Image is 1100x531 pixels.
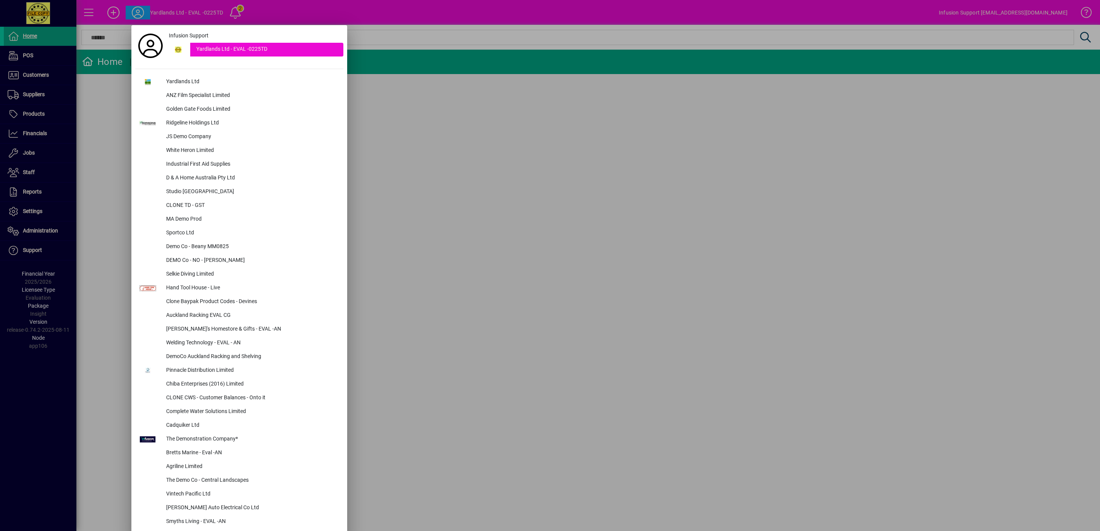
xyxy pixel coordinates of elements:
[135,185,343,199] button: Studio [GEOGRAPHIC_DATA]
[135,515,343,529] button: Smyths Living - EVAL -AN
[135,405,343,419] button: Complete Water Solutions Limited
[135,281,343,295] button: Hand Tool House - Live
[160,89,343,103] div: ANZ Film Specialist Limited
[160,75,343,89] div: Yardlands Ltd
[160,446,343,460] div: Bretts Marine - Eval -AN
[160,158,343,171] div: Industrial First Aid Supplies
[160,336,343,350] div: Welding Technology - EVAL - AN
[135,474,343,487] button: The Demo Co - Central Landscapes
[160,116,343,130] div: Ridgeline Holdings Ltd
[160,281,343,295] div: Hand Tool House - Live
[135,309,343,323] button: Auckland Racking EVAL CG
[160,199,343,213] div: CLONE TD - GST
[135,213,343,226] button: MA Demo Prod
[160,144,343,158] div: White Heron Limited
[160,378,343,391] div: Chiba Enterprises (2016) Limited
[135,75,343,89] button: Yardlands Ltd
[135,419,343,433] button: Cadquiker Ltd
[160,254,343,268] div: DEMO Co - NO - [PERSON_NAME]
[166,43,343,56] button: Yardlands Ltd - EVAL -0225TD
[135,391,343,405] button: CLONE CWS - Customer Balances - Onto it
[160,309,343,323] div: Auckland Racking EVAL CG
[160,364,343,378] div: Pinnacle Distribution Limited
[135,378,343,391] button: Chiba Enterprises (2016) Limited
[160,130,343,144] div: JS Demo Company
[160,487,343,501] div: Vintech Pacific Ltd
[135,39,166,53] a: Profile
[135,254,343,268] button: DEMO Co - NO - [PERSON_NAME]
[135,130,343,144] button: JS Demo Company
[160,419,343,433] div: Cadquiker Ltd
[135,501,343,515] button: [PERSON_NAME] Auto Electrical Co Ltd
[160,474,343,487] div: The Demo Co - Central Landscapes
[135,446,343,460] button: Bretts Marine - Eval -AN
[135,199,343,213] button: CLONE TD - GST
[160,350,343,364] div: DemoCo Auckland Racking and Shelving
[135,226,343,240] button: Sportco Ltd
[135,144,343,158] button: White Heron Limited
[160,240,343,254] div: Demo Co - Beany MM0825
[135,350,343,364] button: DemoCo Auckland Racking and Shelving
[135,116,343,130] button: Ridgeline Holdings Ltd
[135,240,343,254] button: Demo Co - Beany MM0825
[135,323,343,336] button: [PERSON_NAME]'s Homestore & Gifts - EVAL -AN
[135,103,343,116] button: Golden Gate Foods Limited
[160,295,343,309] div: Clone Baypak Product Codes - Devines
[190,43,343,56] div: Yardlands Ltd - EVAL -0225TD
[135,364,343,378] button: Pinnacle Distribution Limited
[160,226,343,240] div: Sportco Ltd
[160,501,343,515] div: [PERSON_NAME] Auto Electrical Co Ltd
[169,32,209,40] span: Infusion Support
[160,405,343,419] div: Complete Water Solutions Limited
[135,89,343,103] button: ANZ Film Specialist Limited
[135,295,343,309] button: Clone Baypak Product Codes - Devines
[160,103,343,116] div: Golden Gate Foods Limited
[160,268,343,281] div: Selkie Diving Limited
[160,323,343,336] div: [PERSON_NAME]'s Homestore & Gifts - EVAL -AN
[160,213,343,226] div: MA Demo Prod
[160,433,343,446] div: The Demonstration Company*
[160,460,343,474] div: Agriline Limited
[135,487,343,501] button: Vintech Pacific Ltd
[160,391,343,405] div: CLONE CWS - Customer Balances - Onto it
[135,433,343,446] button: The Demonstration Company*
[135,268,343,281] button: Selkie Diving Limited
[160,171,343,185] div: D & A Home Australia Pty Ltd
[135,336,343,350] button: Welding Technology - EVAL - AN
[135,460,343,474] button: Agriline Limited
[160,185,343,199] div: Studio [GEOGRAPHIC_DATA]
[135,158,343,171] button: Industrial First Aid Supplies
[160,515,343,529] div: Smyths Living - EVAL -AN
[135,171,343,185] button: D & A Home Australia Pty Ltd
[166,29,343,43] a: Infusion Support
